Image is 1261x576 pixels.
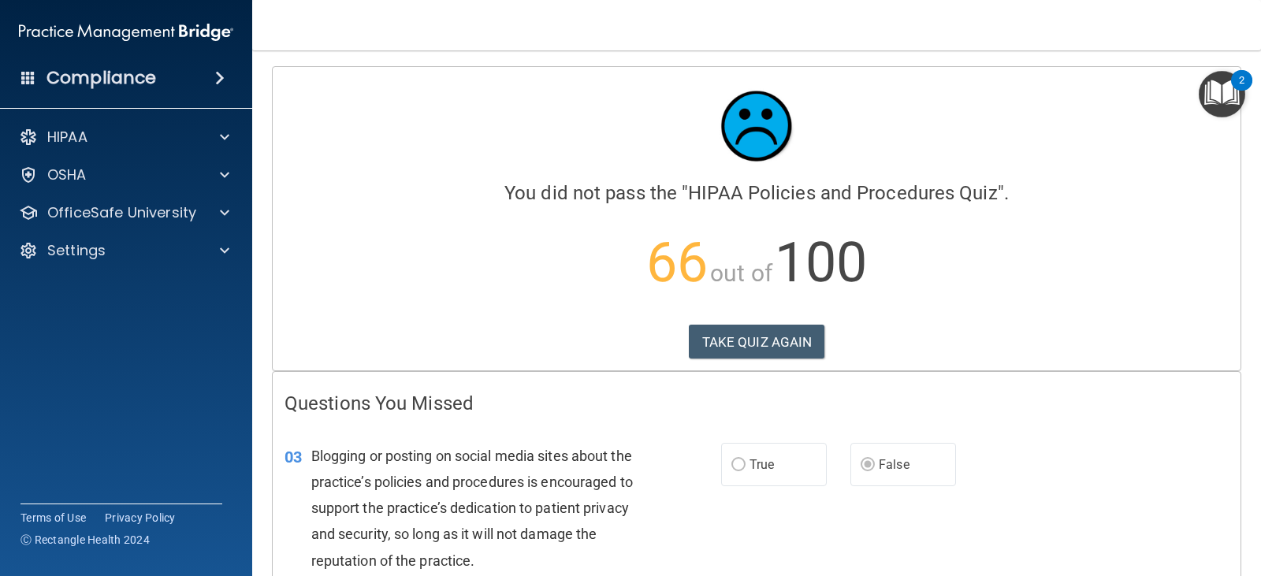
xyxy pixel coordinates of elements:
a: OfficeSafe University [19,203,229,222]
div: 2 [1239,80,1244,101]
p: OSHA [47,165,87,184]
span: HIPAA Policies and Procedures Quiz [688,182,997,204]
span: 66 [646,230,708,295]
span: 100 [775,230,867,295]
span: True [750,457,774,472]
a: Terms of Use [20,510,86,526]
button: Open Resource Center, 2 new notifications [1199,71,1245,117]
a: Privacy Policy [105,510,176,526]
h4: Compliance [46,67,156,89]
a: OSHA [19,165,229,184]
a: Settings [19,241,229,260]
span: 03 [285,448,302,466]
img: PMB logo [19,17,233,48]
p: HIPAA [47,128,87,147]
button: TAKE QUIZ AGAIN [689,325,825,359]
iframe: Drift Widget Chat Controller [1182,474,1242,534]
h4: Questions You Missed [285,393,1229,414]
span: Ⓒ Rectangle Health 2024 [20,532,150,548]
p: Settings [47,241,106,260]
span: False [879,457,909,472]
span: out of [710,259,772,287]
p: OfficeSafe University [47,203,196,222]
h4: You did not pass the " ". [285,183,1229,203]
a: HIPAA [19,128,229,147]
span: Blogging or posting on social media sites about the practice’s policies and procedures is encoura... [311,448,633,569]
input: False [861,459,875,471]
input: True [731,459,746,471]
img: sad_face.ecc698e2.jpg [709,79,804,173]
